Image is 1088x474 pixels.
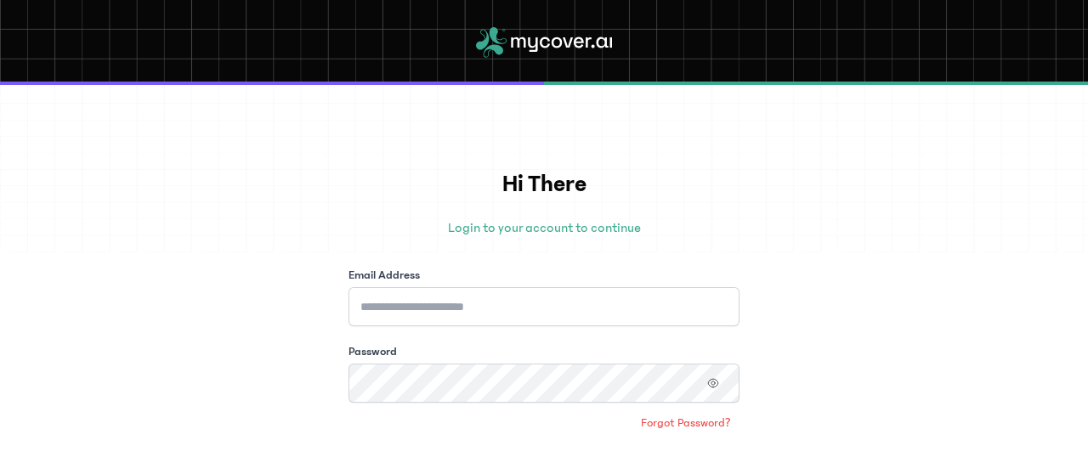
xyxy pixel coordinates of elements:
label: Password [348,343,397,360]
a: Forgot Password? [632,409,739,437]
span: Forgot Password? [641,415,731,432]
label: Email Address [348,267,420,284]
p: Login to your account to continue [348,217,739,238]
h1: Hi There [348,166,739,202]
